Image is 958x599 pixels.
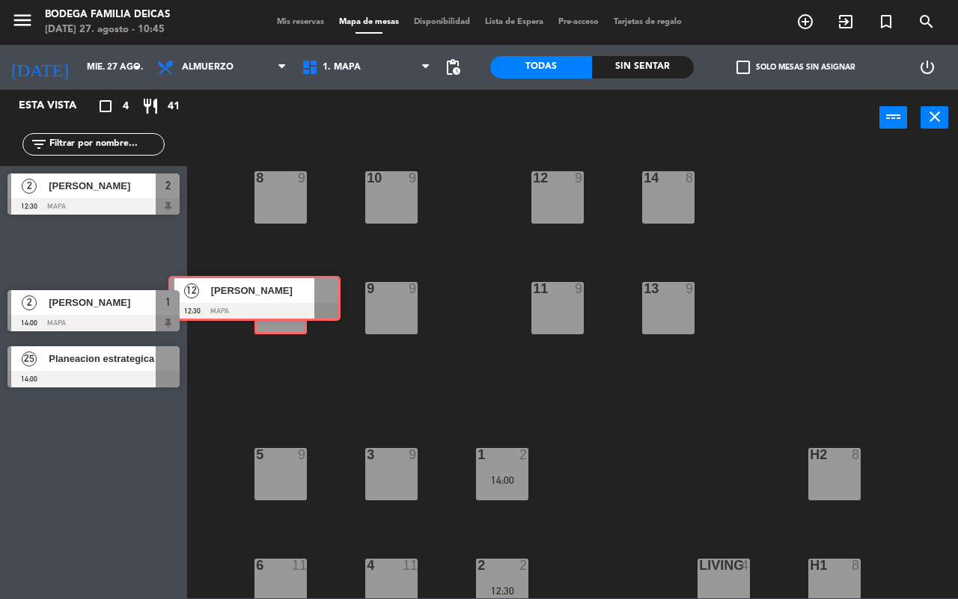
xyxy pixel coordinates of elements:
[478,448,478,461] div: 1
[97,97,115,115] i: crop_square
[686,171,695,185] div: 8
[30,135,48,153] i: filter_list
[444,58,462,76] span: pending_actions
[256,448,257,461] div: 5
[168,98,180,115] span: 41
[686,282,695,295] div: 9
[49,351,156,366] span: Planeacion estrategica
[45,22,170,37] div: [DATE] 27. agosto - 10:45
[575,171,584,185] div: 9
[551,18,606,26] span: Pre-acceso
[476,475,528,485] div: 14:00
[736,61,855,74] label: Solo mesas sin asignar
[837,13,855,31] i: exit_to_app
[141,97,159,115] i: restaurant
[592,56,694,79] div: Sin sentar
[128,58,146,76] i: arrow_drop_down
[256,559,257,572] div: 6
[165,176,171,194] span: 2
[22,179,37,194] span: 2
[852,448,861,461] div: 8
[292,559,307,572] div: 11
[323,62,361,73] span: 1. Mapa
[22,351,37,366] span: 25
[918,58,936,76] i: power_settings_new
[297,284,305,298] div: 9
[298,448,307,461] div: 9
[49,178,156,194] span: [PERSON_NAME]
[256,171,257,185] div: 8
[11,9,34,31] i: menu
[699,559,700,572] div: living
[476,586,528,596] div: 12:30
[885,108,903,126] i: power_input
[519,448,528,461] div: 2
[49,295,156,310] span: [PERSON_NAME]
[918,13,936,31] i: search
[796,13,814,31] i: add_circle_outline
[606,18,689,26] span: Tarjetas de regalo
[519,559,528,572] div: 2
[406,18,478,26] span: Disponibilidad
[478,18,551,26] span: Lista de Espera
[45,7,170,22] div: Bodega Familia Deicas
[852,559,861,572] div: 8
[7,97,108,115] div: Esta vista
[409,171,418,185] div: 9
[478,559,478,572] div: 2
[182,62,234,73] span: Almuerzo
[409,448,418,461] div: 9
[921,106,948,129] button: close
[165,293,171,311] span: 1
[575,282,584,295] div: 9
[409,282,418,295] div: 9
[877,13,895,31] i: turned_in_not
[22,295,37,310] span: 2
[879,106,907,129] button: power_input
[11,9,34,37] button: menu
[123,98,129,115] span: 4
[644,282,644,295] div: 13
[332,18,406,26] span: Mapa de mesas
[403,559,418,572] div: 11
[926,108,944,126] i: close
[298,171,307,185] div: 9
[48,136,164,153] input: Filtrar por nombre...
[269,18,332,26] span: Mis reservas
[490,56,592,79] div: Todas
[741,559,750,572] div: 4
[736,61,750,74] span: check_box_outline_blank
[644,171,644,185] div: 14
